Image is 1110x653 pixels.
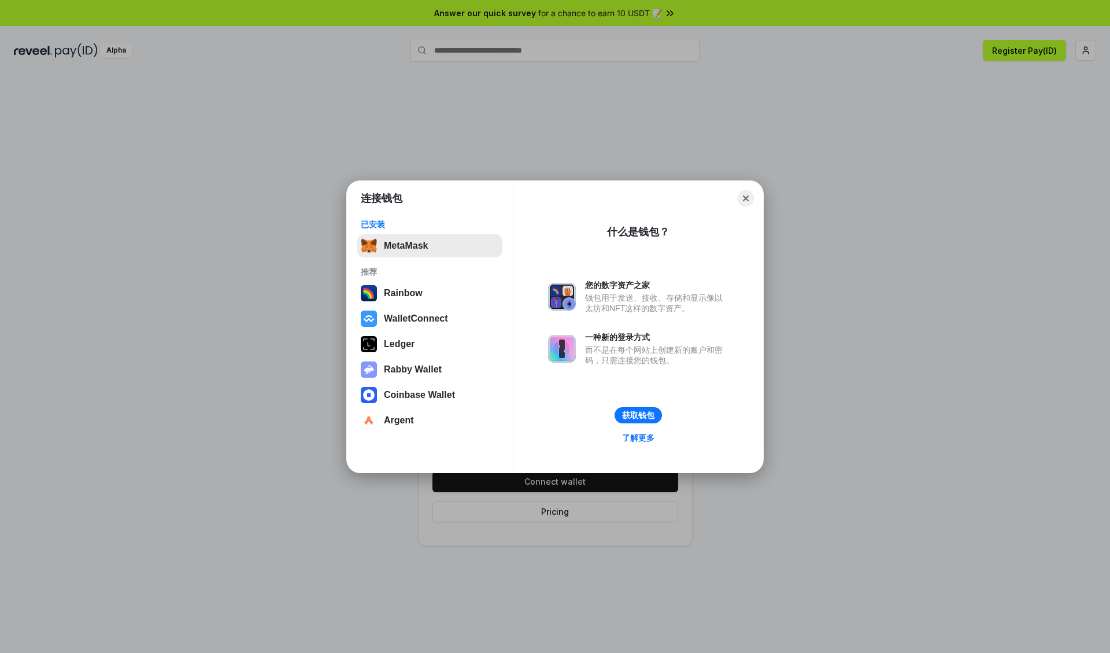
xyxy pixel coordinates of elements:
[384,364,442,375] div: Rabby Wallet
[357,307,502,330] button: WalletConnect
[585,345,728,366] div: 而不是在每个网站上创建新的账户和密码，只需连接您的钱包。
[384,415,414,426] div: Argent
[384,288,423,298] div: Rainbow
[357,333,502,356] button: Ledger
[585,332,728,342] div: 一种新的登录方式
[548,335,576,363] img: svg+xml,%3Csvg%20xmlns%3D%22http%3A%2F%2Fwww.w3.org%2F2000%2Fsvg%22%20fill%3D%22none%22%20viewBox...
[384,390,455,400] div: Coinbase Wallet
[357,409,502,432] button: Argent
[384,241,428,251] div: MetaMask
[384,339,415,349] div: Ledger
[361,387,377,403] img: svg+xml,%3Csvg%20width%3D%2228%22%20height%3D%2228%22%20viewBox%3D%220%200%2028%2028%22%20fill%3D...
[615,430,661,445] a: 了解更多
[357,282,502,305] button: Rainbow
[361,191,402,205] h1: 连接钱包
[357,234,502,257] button: MetaMask
[585,293,728,313] div: 钱包用于发送、接收、存储和显示像以太坊和NFT这样的数字资产。
[361,285,377,301] img: svg+xml,%3Csvg%20width%3D%22120%22%20height%3D%22120%22%20viewBox%3D%220%200%20120%20120%22%20fil...
[361,267,499,277] div: 推荐
[738,190,754,206] button: Close
[361,311,377,327] img: svg+xml,%3Csvg%20width%3D%2228%22%20height%3D%2228%22%20viewBox%3D%220%200%2028%2028%22%20fill%3D...
[361,412,377,429] img: svg+xml,%3Csvg%20width%3D%2228%22%20height%3D%2228%22%20viewBox%3D%220%200%2028%2028%22%20fill%3D...
[384,313,448,324] div: WalletConnect
[361,219,499,230] div: 已安装
[361,238,377,254] img: svg+xml,%3Csvg%20fill%3D%22none%22%20height%3D%2233%22%20viewBox%3D%220%200%2035%2033%22%20width%...
[585,280,728,290] div: 您的数字资产之家
[357,358,502,381] button: Rabby Wallet
[361,361,377,378] img: svg+xml,%3Csvg%20xmlns%3D%22http%3A%2F%2Fwww.w3.org%2F2000%2Fsvg%22%20fill%3D%22none%22%20viewBox...
[615,407,662,423] button: 获取钱包
[357,383,502,407] button: Coinbase Wallet
[622,433,654,443] div: 了解更多
[548,283,576,311] img: svg+xml,%3Csvg%20xmlns%3D%22http%3A%2F%2Fwww.w3.org%2F2000%2Fsvg%22%20fill%3D%22none%22%20viewBox...
[361,336,377,352] img: svg+xml,%3Csvg%20xmlns%3D%22http%3A%2F%2Fwww.w3.org%2F2000%2Fsvg%22%20width%3D%2228%22%20height%3...
[622,410,654,420] div: 获取钱包
[607,225,669,239] div: 什么是钱包？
